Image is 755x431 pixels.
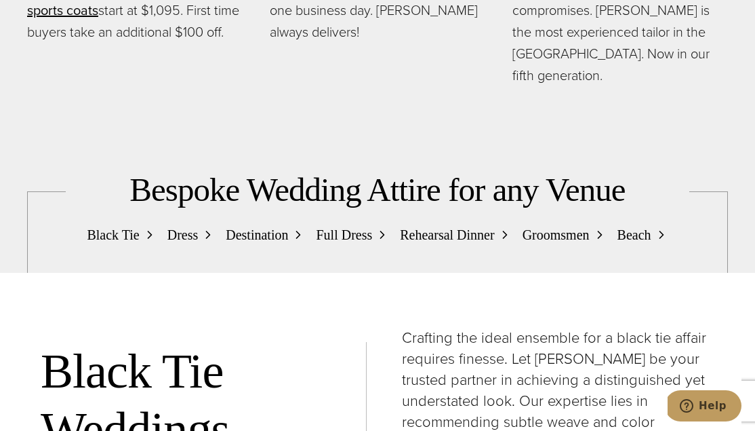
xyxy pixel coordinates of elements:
span: Dress [167,224,199,246]
span: Beach [617,224,651,246]
a: Beach [617,224,668,246]
a: Rehearsal Dinner [400,224,511,246]
a: Groomsmen [523,224,607,246]
a: Full Dress [316,224,389,246]
span: Rehearsal Dinner [400,224,494,246]
span: Black Tie [87,224,139,246]
a: Dress [167,224,216,246]
h2: Bespoke Wedding Attire for any Venue [54,170,701,210]
iframe: Opens a widget where you can chat to one of our agents [668,390,741,424]
span: Groomsmen [523,224,590,246]
span: Full Dress [316,224,372,246]
a: Destination [226,224,305,246]
a: Black Tie [87,224,156,246]
span: Destination [226,224,288,246]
